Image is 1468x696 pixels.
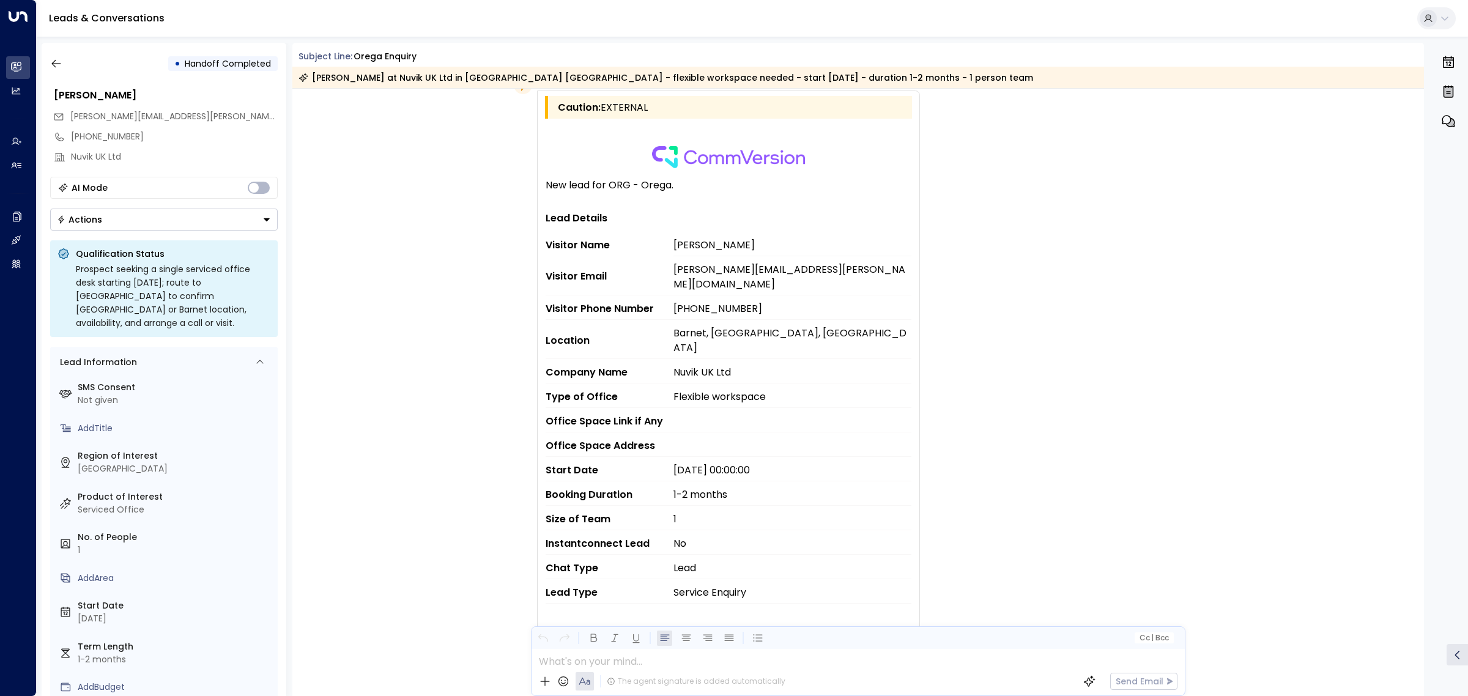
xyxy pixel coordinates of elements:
[546,211,911,226] p: Lead Details
[185,57,271,70] span: Handoff Completed
[50,209,278,231] button: Actions
[78,462,273,475] div: [GEOGRAPHIC_DATA]
[70,110,346,122] span: [PERSON_NAME][EMAIL_ADDRESS][PERSON_NAME][DOMAIN_NAME]
[71,150,278,163] div: Nuvik UK Ltd
[546,579,673,603] td: Lead Type
[546,407,673,432] td: Office Space Link if Any
[673,326,911,355] span: Barnet, [GEOGRAPHIC_DATA], [GEOGRAPHIC_DATA]
[78,394,273,407] div: Not given
[546,383,673,407] td: Type of Office
[50,209,278,231] div: Button group with a nested menu
[354,50,417,63] div: Orega Enquiry
[1134,632,1173,644] button: Cc|Bcc
[78,422,273,435] div: AddTitle
[78,381,273,394] label: SMS Consent
[558,100,908,115] div: EXTERNAL
[546,505,673,530] td: Size of Team
[673,463,750,478] span: [DATE] 00:00:00
[78,640,273,653] label: Term Length
[673,262,911,292] span: [PERSON_NAME][EMAIL_ADDRESS][PERSON_NAME][DOMAIN_NAME]
[673,512,677,527] span: 1
[72,182,108,194] div: AI Mode
[49,11,165,25] a: Leads & Conversations
[546,554,673,579] td: Chat Type
[1139,634,1168,642] span: Cc Bcc
[1151,634,1154,642] span: |
[57,214,102,225] div: Actions
[70,110,278,123] span: curtis.whiteside@nuvik.co.uk
[673,536,686,551] span: No
[174,53,180,75] div: •
[78,681,273,694] div: AddBudget
[546,295,673,319] td: Visitor Phone Number
[607,676,785,687] div: The agent signature is added automatically
[54,88,278,103] div: [PERSON_NAME]
[546,358,673,383] td: Company Name
[78,653,273,666] div: 1-2 months
[76,262,270,330] div: Prospect seeking a single serviced office desk starting [DATE]; route to [GEOGRAPHIC_DATA] to con...
[78,491,273,503] label: Product of Interest
[298,50,352,62] span: Subject Line:
[673,365,731,380] span: Nuvik UK Ltd
[673,585,746,600] span: Service Enquiry
[546,481,673,505] td: Booking Duration
[546,456,673,481] td: Start Date
[78,544,273,557] div: 1
[673,390,766,404] span: Flexible workspace
[78,612,273,625] div: [DATE]
[546,232,673,256] td: Visitor Name
[546,256,673,295] td: Visitor Email
[298,72,1033,84] div: [PERSON_NAME] at Nuvik UK Ltd in [GEOGRAPHIC_DATA] [GEOGRAPHIC_DATA] - flexible workspace needed ...
[78,503,273,516] div: Serviced Office
[78,599,273,612] label: Start Date
[535,631,550,646] button: Undo
[78,450,273,462] label: Region of Interest
[76,248,270,260] p: Qualification Status
[557,631,572,646] button: Redo
[78,531,273,544] label: No. of People
[673,487,727,502] span: 1-2 months
[673,561,696,576] span: Lead
[546,530,673,554] td: Instantconnect Lead
[546,178,673,193] span: New lead for ORG - Orega.
[652,146,805,168] img: CommVersion Logo
[546,432,673,456] td: Office Space Address
[56,356,137,369] div: Lead Information
[673,302,762,316] span: [PHONE_NUMBER]
[78,572,273,585] div: AddArea
[71,130,278,143] div: [PHONE_NUMBER]
[673,238,755,253] span: [PERSON_NAME]
[558,100,601,115] span: Caution:
[546,319,673,358] td: Location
